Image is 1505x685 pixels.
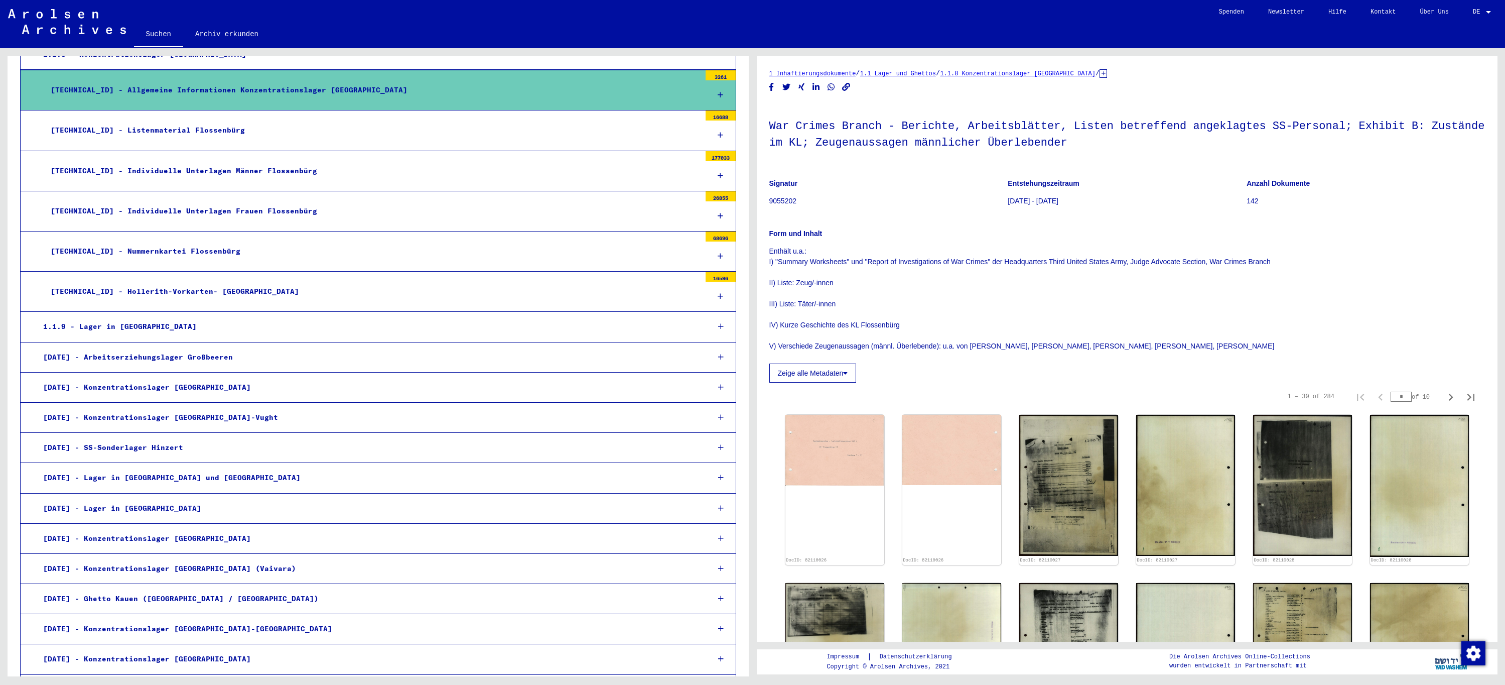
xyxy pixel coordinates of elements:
[36,559,701,579] div: [DATE] - Konzentrationslager [GEOGRAPHIC_DATA] (Vaivara)
[827,652,964,662] div: |
[1253,415,1352,556] img: 001.jpg
[1433,649,1470,674] img: yv_logo.png
[36,619,701,639] div: [DATE] - Konzentrationslager [GEOGRAPHIC_DATA]-[GEOGRAPHIC_DATA]
[706,151,736,161] div: 177033
[36,499,701,518] div: [DATE] - Lager in [GEOGRAPHIC_DATA]
[1169,652,1310,661] p: Die Arolsen Archives Online-Collections
[769,70,856,77] a: 1 Inhaftierungsdokumente
[856,69,860,77] span: /
[8,9,126,34] img: Arolsen_neg.svg
[940,70,1096,77] a: 1.1.8 Konzentrationslager [GEOGRAPHIC_DATA]
[827,652,867,662] a: Impressum
[785,415,884,486] img: 001.jpg
[36,378,701,397] div: [DATE] - Konzentrationslager [GEOGRAPHIC_DATA]
[1169,661,1310,670] p: wurden entwickelt in Partnerschaft mit
[872,652,964,662] a: Datenschutzerklärung
[902,415,1001,485] img: 002.jpg
[860,70,936,77] a: 1.1 Lager und Ghettos
[36,408,701,427] div: [DATE] - Konzentrationslager [GEOGRAPHIC_DATA]-Vught
[769,103,1485,164] h1: War Crimes Branch - Berichte, Arbeitsblätter, Listen betreffend angeklagtes SS-Personal; Exhibit ...
[706,272,736,282] div: 16596
[1247,179,1310,187] b: Anzahl Dokumente
[36,317,701,336] div: 1.1.9 - Lager in [GEOGRAPHIC_DATA]
[1350,387,1371,407] button: First page
[1391,392,1441,402] div: of 10
[1461,387,1481,407] button: Last page
[36,468,701,488] div: [DATE] - Lager in [GEOGRAPHIC_DATA] und [GEOGRAPHIC_DATA]
[786,558,827,563] a: DocID: 82110026
[1473,9,1484,16] span: DE
[785,583,884,654] img: 001.jpg
[36,438,701,458] div: [DATE] - SS-Sonderlager Hinzert
[826,81,837,93] button: Share on WhatsApp
[841,81,852,93] button: Copy link
[936,69,940,77] span: /
[706,232,736,242] div: 68696
[43,80,701,100] div: [TECHNICAL_ID] - Allgemeine Informationen Konzentrationslager [GEOGRAPHIC_DATA]
[43,282,701,301] div: [TECHNICAL_ID] - Hollerith-Vorkarten- [GEOGRAPHIC_DATA]
[1019,415,1118,556] img: 001.jpg
[36,348,701,367] div: [DATE] - Arbeitserziehungslager Großbeeren
[827,662,964,671] p: Copyright © Arolsen Archives, 2021
[134,22,183,48] a: Suchen
[1020,558,1060,563] a: DocID: 82110027
[1247,196,1485,206] p: 142
[1371,558,1412,563] a: DocID: 82110028
[1461,641,1485,665] img: Zustimmung ändern
[183,22,270,46] a: Archiv erkunden
[43,201,701,221] div: [TECHNICAL_ID] - Individuelle Unterlagen Frauen Flossenbürg
[811,81,822,93] button: Share on LinkedIn
[769,230,823,238] b: Form und Inhalt
[769,364,857,383] button: Zeige alle Metadaten
[902,583,1001,654] img: 002.jpg
[781,81,792,93] button: Share on Twitter
[796,81,807,93] button: Share on Xing
[36,529,701,548] div: [DATE] - Konzentrationslager [GEOGRAPHIC_DATA]
[769,196,1008,206] p: 9055202
[1136,415,1235,556] img: 002.jpg
[1370,415,1469,556] img: 002.jpg
[1008,179,1079,187] b: Entstehungszeitraum
[1008,196,1246,206] p: [DATE] - [DATE]
[1461,641,1485,665] div: Zustimmung ändern
[1287,392,1334,401] div: 1 – 30 of 284
[769,246,1485,352] p: Enthält u.a.: I) "Summary Worksheets" und "Report of Investigations of War Crimes" der Headquarte...
[36,589,701,609] div: [DATE] - Ghetto Kauen ([GEOGRAPHIC_DATA] / [GEOGRAPHIC_DATA])
[706,191,736,201] div: 26855
[903,558,943,563] a: DocID: 82110026
[769,179,798,187] b: Signatur
[43,161,701,181] div: [TECHNICAL_ID] - Individuelle Unterlagen Männer Flossenbürg
[706,70,736,80] div: 3261
[1137,558,1177,563] a: DocID: 82110027
[766,81,777,93] button: Share on Facebook
[43,242,701,261] div: [TECHNICAL_ID] - Nummernkartei Flossenbürg
[706,110,736,121] div: 16688
[1371,387,1391,407] button: Previous page
[1441,387,1461,407] button: Next page
[43,121,701,140] div: [TECHNICAL_ID] - Listenmaterial Flossenbürg
[36,649,701,669] div: [DATE] - Konzentrationslager [GEOGRAPHIC_DATA]
[1096,69,1100,77] span: /
[1254,558,1294,563] a: DocID: 82110028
